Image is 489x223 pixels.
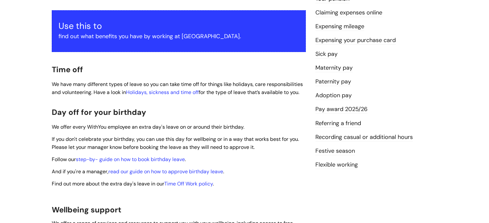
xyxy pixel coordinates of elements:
a: Maternity pay [315,64,353,72]
a: Holidays, sickness and time off [126,89,199,96]
a: Claiming expenses online [315,9,382,17]
a: Adoption pay [315,91,352,100]
a: Festive season [315,147,355,155]
a: Paternity pay [315,78,351,86]
a: Expensing your purchase card [315,36,396,45]
a: step-by- guide on how to book birthday leave [76,156,185,163]
span: Wellbeing support [52,205,121,215]
span: And if you're a manager, . [52,168,224,175]
p: find out what benefits you have by working at [GEOGRAPHIC_DATA]. [59,31,299,41]
a: Recording casual or additional hours [315,133,413,142]
h3: Use this to [59,21,299,31]
span: Find out more about the extra day's leave in our . [52,180,214,187]
a: Pay award 2025/26 [315,105,367,114]
a: Expensing mileage [315,22,364,31]
span: Follow our . [52,156,186,163]
a: read our guide on how to approve birthday leave [108,168,223,175]
span: We offer every WithYou employee an extra day's leave on or around their birthday. [52,124,244,130]
a: Referring a friend [315,119,361,128]
span: We have many different types of leave so you can take time off for things like holidays, care res... [52,81,303,96]
span: Day off for your birthday [52,107,146,117]
span: If you don't celebrate your birthday, you can use this day for wellbeing or in a way that works b... [52,136,299,150]
a: Flexible working [315,161,358,169]
span: Time off [52,64,83,74]
a: Time Off Work policy [164,180,213,187]
a: Sick pay [315,50,338,58]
